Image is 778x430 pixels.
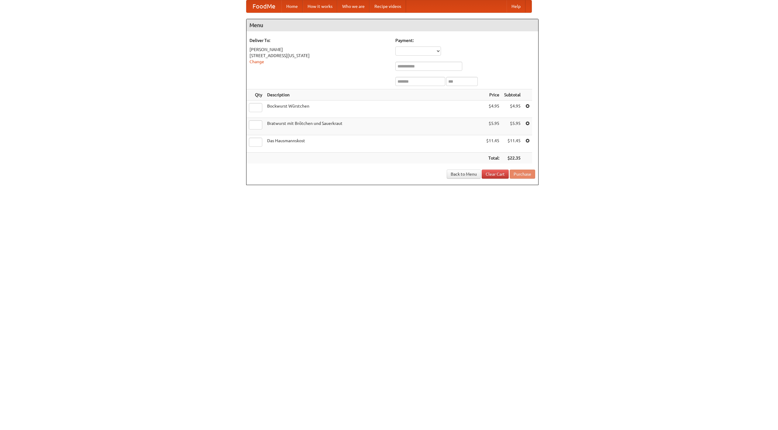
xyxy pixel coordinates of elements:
[484,118,502,135] td: $5.95
[482,170,509,179] a: Clear Cart
[502,89,523,101] th: Subtotal
[484,135,502,153] td: $11.45
[250,37,389,43] h5: Deliver To:
[281,0,303,12] a: Home
[265,89,484,101] th: Description
[250,59,264,64] a: Change
[502,118,523,135] td: $5.95
[502,153,523,164] th: $22.35
[510,170,535,179] button: Purchase
[246,19,538,31] h4: Menu
[246,0,281,12] a: FoodMe
[265,101,484,118] td: Bockwurst Würstchen
[370,0,406,12] a: Recipe videos
[507,0,525,12] a: Help
[484,101,502,118] td: $4.95
[502,135,523,153] td: $11.45
[395,37,535,43] h5: Payment:
[246,89,265,101] th: Qty
[265,135,484,153] td: Das Hausmannskost
[502,101,523,118] td: $4.95
[250,53,389,59] div: [STREET_ADDRESS][US_STATE]
[447,170,481,179] a: Back to Menu
[484,89,502,101] th: Price
[337,0,370,12] a: Who we are
[265,118,484,135] td: Bratwurst mit Brötchen und Sauerkraut
[303,0,337,12] a: How it works
[250,46,389,53] div: [PERSON_NAME]
[484,153,502,164] th: Total:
